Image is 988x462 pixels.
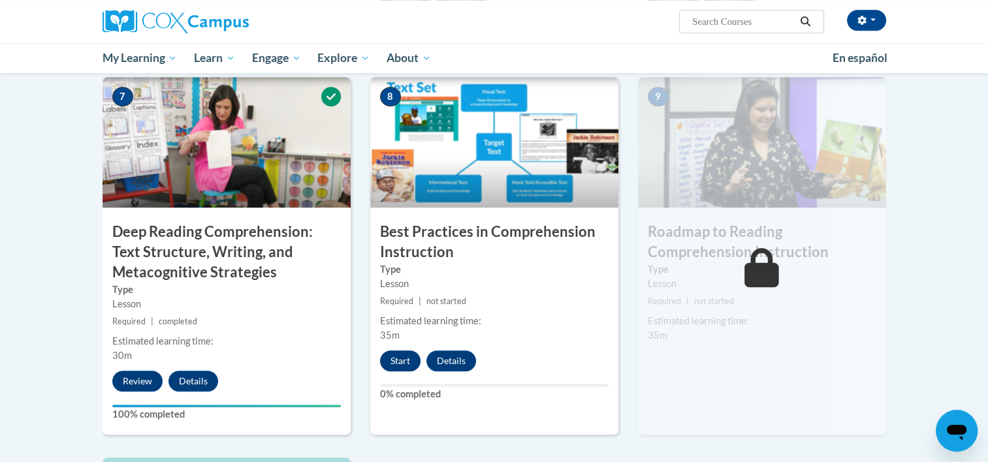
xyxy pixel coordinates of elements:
[380,330,400,341] span: 35m
[795,14,815,29] button: Search
[936,410,978,452] iframe: Button to launch messaging window
[102,50,177,66] span: My Learning
[419,296,421,306] span: |
[103,10,249,33] img: Cox Campus
[112,316,146,326] span: Required
[648,314,876,328] div: Estimated learning time:
[151,316,153,326] span: |
[833,51,887,65] span: En español
[244,43,310,73] a: Engage
[194,50,235,66] span: Learn
[686,296,689,306] span: |
[847,10,886,31] button: Account Settings
[426,296,466,306] span: not started
[103,77,351,208] img: Course Image
[112,334,341,348] div: Estimated learning time:
[648,296,681,306] span: Required
[309,43,378,73] a: Explore
[380,314,609,328] div: Estimated learning time:
[103,222,351,282] h3: Deep Reading Comprehension: Text Structure, Writing, and Metacognitive Strategies
[638,222,886,262] h3: Roadmap to Reading Comprehension Instruction
[648,262,876,277] label: Type
[426,350,476,371] button: Details
[112,87,133,106] span: 7
[370,222,618,262] h3: Best Practices in Comprehension Instruction
[824,44,896,72] a: En español
[691,14,795,29] input: Search Courses
[317,50,370,66] span: Explore
[380,387,609,401] label: 0% completed
[112,350,132,361] span: 30m
[378,43,439,73] a: About
[112,405,341,407] div: Your progress
[648,277,876,291] div: Lesson
[380,296,413,306] span: Required
[648,87,669,106] span: 9
[380,262,609,277] label: Type
[694,296,734,306] span: not started
[252,50,301,66] span: Engage
[387,50,431,66] span: About
[112,371,163,392] button: Review
[638,77,886,208] img: Course Image
[380,350,421,371] button: Start
[83,43,906,73] div: Main menu
[168,371,218,392] button: Details
[648,330,667,341] span: 35m
[380,277,609,291] div: Lesson
[185,43,244,73] a: Learn
[103,10,351,33] a: Cox Campus
[94,43,186,73] a: My Learning
[380,87,401,106] span: 8
[112,283,341,297] label: Type
[112,407,341,422] label: 100% completed
[159,316,197,326] span: completed
[112,297,341,311] div: Lesson
[370,77,618,208] img: Course Image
